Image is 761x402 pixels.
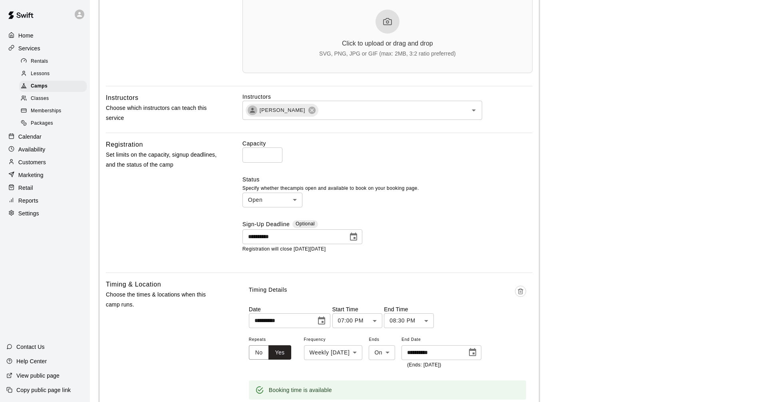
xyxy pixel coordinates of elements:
button: Open [468,105,479,116]
div: [PERSON_NAME] [246,104,318,117]
p: Settings [18,209,39,217]
h6: Instructors [106,93,139,103]
p: Calendar [18,133,42,141]
a: Services [6,42,83,54]
div: outlined button group [249,345,291,360]
label: Instructors [242,93,533,101]
div: Camps [19,81,87,92]
p: Home [18,32,34,40]
p: Help Center [16,357,47,365]
span: Optional [296,221,315,227]
div: Booking time is available [269,383,332,397]
div: Cody Thomas [248,105,257,115]
div: Weekly [DATE] [304,345,363,360]
span: Delete time [515,286,526,305]
div: Classes [19,93,87,104]
a: Classes [19,93,90,105]
span: Camps [31,82,48,90]
p: Reports [18,197,38,205]
a: Memberships [19,105,90,117]
a: Reports [6,195,83,207]
p: Registration will close [DATE][DATE] [242,245,533,253]
p: Contact Us [16,343,45,351]
label: Status [242,175,533,183]
p: Start Time [332,305,382,313]
a: Settings [6,207,83,219]
span: Rentals [31,58,48,66]
span: Classes [31,95,49,103]
a: Packages [19,117,90,130]
a: Marketing [6,169,83,181]
p: Copy public page link [16,386,71,394]
div: 07:00 PM [332,313,382,328]
p: Choose the times & locations when this camp runs. [106,290,217,310]
p: Set limits on the capacity, signup deadlines, and the status of the camp [106,150,217,170]
div: 08:30 PM [384,313,434,328]
span: Ends [369,334,395,345]
div: Memberships [19,105,87,117]
span: Packages [31,119,53,127]
a: Camps [19,80,90,93]
a: Retail [6,182,83,194]
p: Timing Details [249,286,287,294]
h6: Timing & Location [106,279,161,290]
a: Availability [6,143,83,155]
button: No [249,345,269,360]
p: Marketing [18,171,44,179]
a: Rentals [19,55,90,68]
p: View public page [16,372,60,380]
span: Repeats [249,334,298,345]
h6: Registration [106,139,143,150]
div: Open [242,193,302,207]
p: Availability [18,145,46,153]
div: Lessons [19,68,87,80]
div: Packages [19,118,87,129]
p: Specify whether the camp is open and available to book on your booking page. [242,185,533,193]
span: Frequency [304,334,363,345]
a: Lessons [19,68,90,80]
a: Customers [6,156,83,168]
span: [PERSON_NAME] [255,106,310,114]
p: Services [18,44,40,52]
div: Click to upload or drag and drop [342,40,433,47]
span: Memberships [31,107,61,115]
p: Date [249,305,330,313]
div: SVG, PNG, JPG or GIF (max: 2MB, 3:2 ratio preferred) [319,50,456,57]
a: Calendar [6,131,83,143]
button: Yes [268,345,291,360]
a: Home [6,30,83,42]
button: Choose date, selected date is Nov 24, 2025 [465,344,481,360]
div: On [369,345,395,360]
div: Rentals [19,56,87,67]
p: End Time [384,305,434,313]
label: Sign-Up Deadline [242,220,290,229]
span: End Date [401,334,481,345]
p: Customers [18,158,46,166]
span: Lessons [31,70,50,78]
button: Choose date, selected date is Nov 3, 2025 [314,313,330,329]
p: Choose which instructors can teach this service [106,103,217,123]
p: Retail [18,184,33,192]
button: Choose date, selected date is Oct 23, 2025 [346,229,362,245]
label: Capacity [242,139,533,147]
p: (Ends: [DATE]) [407,361,476,369]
